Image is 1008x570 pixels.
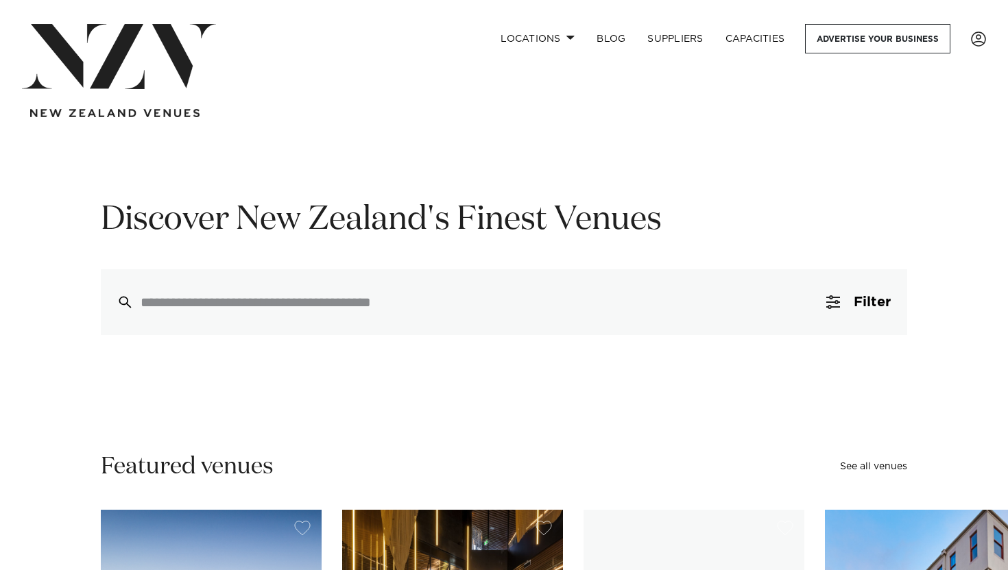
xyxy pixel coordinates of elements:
[715,24,796,53] a: Capacities
[636,24,714,53] a: SUPPLIERS
[30,109,200,118] img: new-zealand-venues-text.png
[810,269,907,335] button: Filter
[854,295,891,309] span: Filter
[586,24,636,53] a: BLOG
[101,451,274,482] h2: Featured venues
[840,462,907,471] a: See all venues
[22,24,216,89] img: nzv-logo.png
[490,24,586,53] a: Locations
[101,199,907,242] h1: Discover New Zealand's Finest Venues
[805,24,950,53] a: Advertise your business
